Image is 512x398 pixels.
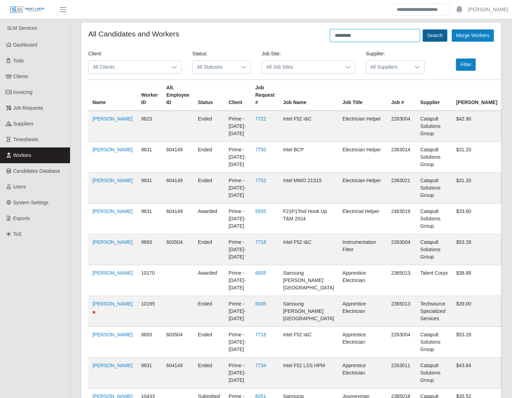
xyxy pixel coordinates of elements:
th: Status [194,80,224,111]
td: Catapult Solutions Group [416,173,452,204]
a: 7722 [255,116,266,122]
span: Job Requests [13,105,43,111]
a: 7750 [255,147,266,152]
td: Prime - [DATE]-[DATE] [224,265,251,296]
td: Prime - [DATE]-[DATE] [224,111,251,142]
td: Prime - [DATE]-[DATE] [224,204,251,234]
td: 604149 [162,142,194,173]
a: [PERSON_NAME] [92,147,133,152]
td: 604149 [162,173,194,204]
th: Job # [387,80,416,111]
td: Prime - [DATE]-[DATE] [224,358,251,389]
td: Instrumentation Fitter [338,234,387,265]
a: 5935 [255,208,266,214]
td: 2365013 [387,296,416,327]
td: $33.60 [452,204,501,234]
td: Intel F52 I&C [279,111,338,142]
span: All Clients [89,61,167,74]
span: Invoicing [13,89,33,95]
a: 7716 [255,332,266,337]
th: Name [88,80,137,111]
td: 9631 [137,204,162,234]
td: $42.90 [452,111,501,142]
td: 604149 [162,204,194,234]
span: All Job Sites [262,61,341,74]
td: $39.00 [452,296,501,327]
td: Electricial Helper [338,204,387,234]
a: 6005 [255,270,266,276]
th: Job Title [338,80,387,111]
td: 10195 [137,296,162,327]
td: $53.28 [452,327,501,358]
span: Users [13,184,26,190]
td: Intel F52 I&C [279,234,338,265]
a: [PERSON_NAME] [92,208,133,214]
a: [PERSON_NAME] [92,116,133,122]
td: 9693 [137,234,162,265]
a: [PERSON_NAME] [92,363,133,368]
th: Client [224,80,251,111]
td: 9631 [137,358,162,389]
td: Electrician Helper [338,111,387,142]
td: 604149 [162,358,194,389]
td: ended [194,358,224,389]
td: Intel F52 I&C [279,327,338,358]
a: [PERSON_NAME] [92,178,133,183]
td: Intel F52 LSS HPM [279,358,338,389]
td: Catapult Solutions Group [416,327,452,358]
label: Job Site: [262,50,281,57]
td: 9623 [137,111,162,142]
td: F21P1Tool Hook Up T&M 2024 [279,204,338,234]
a: 7718 [255,239,266,245]
td: Catapult Solutions Group [416,142,452,173]
td: $31.20 [452,142,501,173]
td: ended [194,142,224,173]
span: SLM Services [7,25,37,31]
td: ended [194,234,224,265]
td: Apprentice Electrician [338,327,387,358]
td: $53.28 [452,234,501,265]
td: Intel BCP [279,142,338,173]
a: [PERSON_NAME] [92,239,133,245]
td: 2263011 [387,358,416,389]
label: Supplier: [366,50,385,57]
td: awarded [194,204,224,234]
th: Alt. Employee ID [162,80,194,111]
a: [PERSON_NAME] [92,301,133,307]
th: [PERSON_NAME] [452,80,501,111]
td: 9631 [137,173,162,204]
label: Status: [192,50,208,57]
td: 2363021 [387,173,416,204]
td: 9631 [137,142,162,173]
td: Apprentice Electrician [338,265,387,296]
h4: All Candidates and Workers [88,29,179,38]
th: Job Request # [251,80,279,111]
span: System Settings [13,200,49,205]
span: ToS [13,231,22,237]
td: Electrician Helper [338,142,387,173]
span: Clients [13,74,28,79]
td: Samsung [PERSON_NAME][GEOGRAPHIC_DATA] [279,296,338,327]
span: All Suppliers [366,61,410,74]
td: 2365013 [387,265,416,296]
td: Prime - [DATE]-[DATE] [224,234,251,265]
td: 2263004 [387,327,416,358]
a: [PERSON_NAME] [468,6,508,13]
span: Todo [13,58,24,63]
td: 10170 [137,265,162,296]
span: Workers [13,152,32,158]
td: Catapult Solutions Group [416,111,452,142]
td: Prime - [DATE]-[DATE] [224,327,251,358]
a: [PERSON_NAME] [92,332,133,337]
label: Client: [88,50,102,57]
td: Catapult Solutions Group [416,204,452,234]
td: 2263004 [387,234,416,265]
span: Exports [13,215,30,221]
a: 7752 [255,178,266,183]
button: Search [423,29,447,42]
td: Catapult Solutions Group [416,234,452,265]
td: Intel MWO 21S15 [279,173,338,204]
td: ended [194,173,224,204]
td: Catapult Solutions Group [416,358,452,389]
span: All Statuses [193,61,237,74]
